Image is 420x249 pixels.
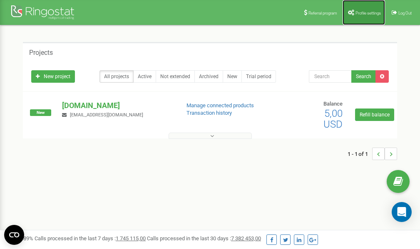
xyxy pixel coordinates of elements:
[99,70,134,83] a: All projects
[186,110,232,116] a: Transaction history
[147,235,261,242] span: Calls processed in the last 30 days :
[4,225,24,245] button: Open CMP widget
[241,70,276,83] a: Trial period
[392,202,412,222] div: Open Intercom Messenger
[231,235,261,242] u: 7 382 453,00
[35,235,146,242] span: Calls processed in the last 7 days :
[398,11,412,15] span: Log Out
[308,11,337,15] span: Referral program
[355,108,394,121] a: Refill balance
[194,70,223,83] a: Archived
[29,49,53,57] h5: Projects
[116,235,146,242] u: 1 745 115,00
[31,70,75,83] a: New project
[355,11,381,15] span: Profile settings
[323,108,343,130] span: 5,00 USD
[70,112,143,118] span: [EMAIL_ADDRESS][DOMAIN_NAME]
[156,70,195,83] a: Not extended
[348,139,397,168] nav: ...
[323,101,343,107] span: Balance
[133,70,156,83] a: Active
[348,148,372,160] span: 1 - 1 of 1
[351,70,376,83] button: Search
[309,70,352,83] input: Search
[186,102,254,108] a: Manage connected products
[223,70,242,83] a: New
[62,100,173,111] p: [DOMAIN_NAME]
[30,109,51,116] span: New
